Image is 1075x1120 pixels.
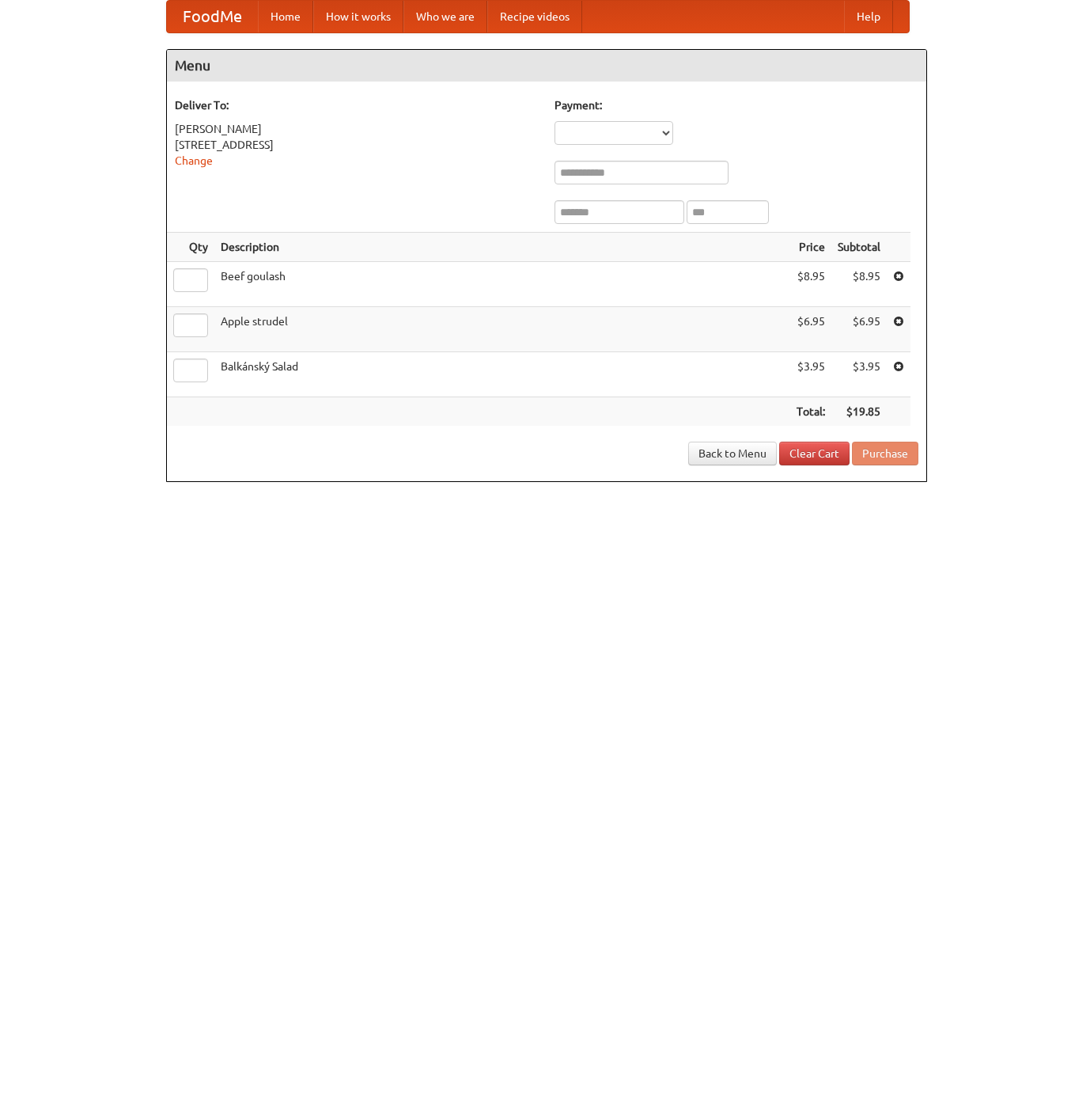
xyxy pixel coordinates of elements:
[852,442,918,465] button: Purchase
[844,1,893,32] a: Help
[831,397,887,427] th: $19.85
[214,307,790,352] td: Apple strudel
[214,352,790,397] td: Balkánský Salad
[167,50,926,82] h4: Menu
[167,233,214,262] th: Qty
[167,1,258,32] a: FoodMe
[831,262,887,307] td: $8.95
[175,154,213,167] a: Change
[403,1,487,32] a: Who we are
[790,352,831,397] td: $3.95
[175,121,539,137] div: [PERSON_NAME]
[831,307,887,352] td: $6.95
[779,442,850,465] a: Clear Cart
[688,442,777,465] a: Back to Menu
[555,97,918,113] h5: Payment:
[831,352,887,397] td: $3.95
[790,307,831,352] td: $6.95
[313,1,403,32] a: How it works
[175,97,539,113] h5: Deliver To:
[487,1,582,32] a: Recipe videos
[214,233,790,262] th: Description
[790,233,831,262] th: Price
[214,262,790,307] td: Beef goulash
[831,233,887,262] th: Subtotal
[790,262,831,307] td: $8.95
[258,1,313,32] a: Home
[175,137,539,153] div: [STREET_ADDRESS]
[790,397,831,427] th: Total:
